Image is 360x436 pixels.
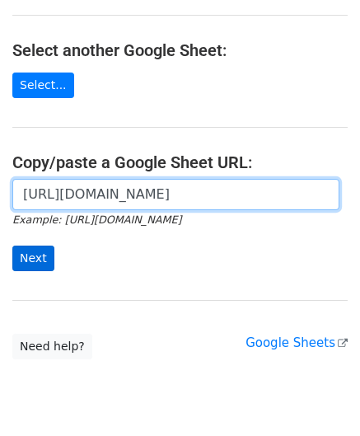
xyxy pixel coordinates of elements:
a: Select... [12,73,74,98]
small: Example: [URL][DOMAIN_NAME] [12,213,181,226]
a: Google Sheets [245,335,348,350]
h4: Copy/paste a Google Sheet URL: [12,152,348,172]
input: Next [12,246,54,271]
iframe: Chat Widget [278,357,360,436]
h4: Select another Google Sheet: [12,40,348,60]
a: Need help? [12,334,92,359]
input: Paste your Google Sheet URL here [12,179,339,210]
